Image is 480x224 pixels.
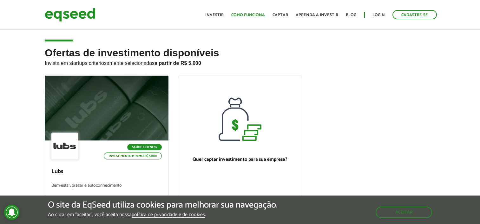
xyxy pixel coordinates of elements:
[45,6,95,23] img: EqSeed
[392,10,437,19] a: Cadastre-se
[205,13,224,17] a: Investir
[273,13,288,17] a: Captar
[231,13,265,17] a: Como funciona
[51,168,162,175] p: Lubs
[127,144,162,150] p: Saúde e Fitness
[48,200,278,210] h5: O site da EqSeed utiliza cookies para melhorar sua navegação.
[45,47,435,76] h2: Ofertas de investimento disponíveis
[296,13,338,17] a: Aprenda a investir
[104,152,162,159] p: Investimento mínimo: R$ 5.000
[346,13,356,17] a: Blog
[376,207,432,218] button: Aceitar
[185,157,295,162] p: Quer captar investimento para sua empresa?
[155,60,201,66] strong: a partir de R$ 5.000
[51,183,162,197] p: Bem-estar, prazer e autoconhecimento
[48,212,278,218] p: Ao clicar em "aceitar", você aceita nossa .
[132,212,205,218] a: política de privacidade e de cookies
[45,59,435,66] p: Invista em startups criteriosamente selecionadas
[372,13,385,17] a: Login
